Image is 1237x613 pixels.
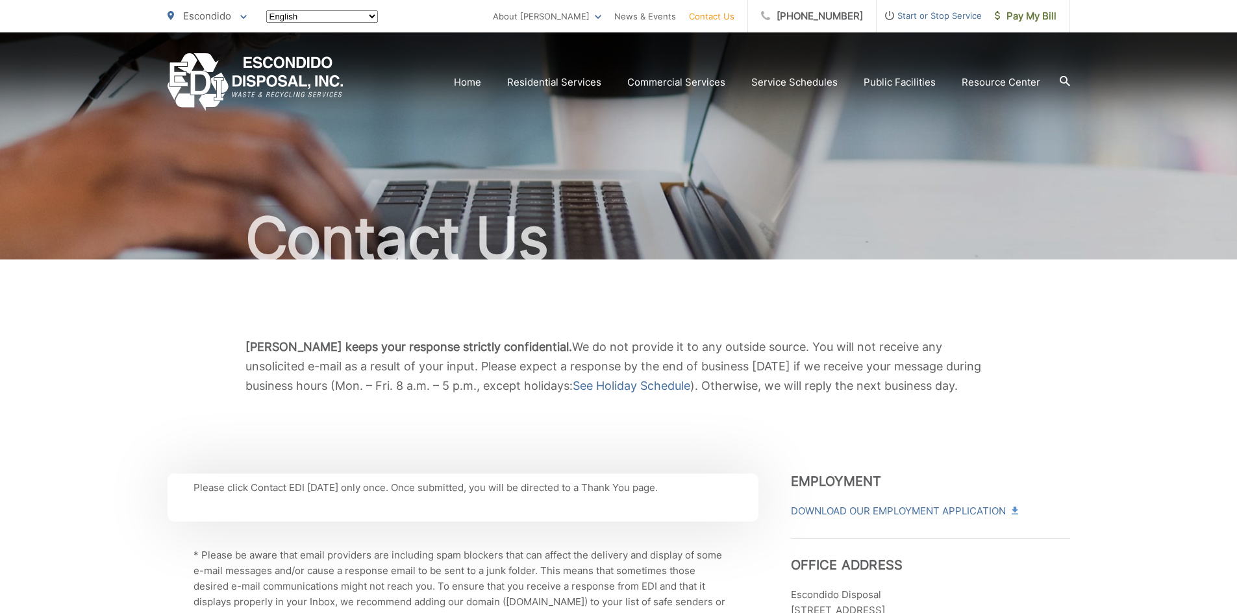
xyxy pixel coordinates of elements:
[183,10,231,22] span: Escondido
[962,75,1040,90] a: Resource Center
[245,340,981,392] span: We do not provide it to any outside source. You will not receive any unsolicited e-mail as a resu...
[689,8,734,24] a: Contact Us
[995,8,1056,24] span: Pay My Bill
[864,75,936,90] a: Public Facilities
[194,480,732,496] p: Please click Contact EDI [DATE] only once. Once submitted, you will be directed to a Thank You page.
[507,75,601,90] a: Residential Services
[614,8,676,24] a: News & Events
[627,75,725,90] a: Commercial Services
[751,75,838,90] a: Service Schedules
[454,75,481,90] a: Home
[791,474,1070,489] h3: Employment
[168,206,1070,271] h1: Contact Us
[493,8,601,24] a: About [PERSON_NAME]
[168,53,344,111] a: EDCD logo. Return to the homepage.
[791,538,1070,573] h3: Office Address
[245,340,572,354] b: [PERSON_NAME] keeps your response strictly confidential.
[266,10,378,23] select: Select a language
[791,503,1017,519] a: Download Our Employment Application
[573,376,690,396] a: See Holiday Schedule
